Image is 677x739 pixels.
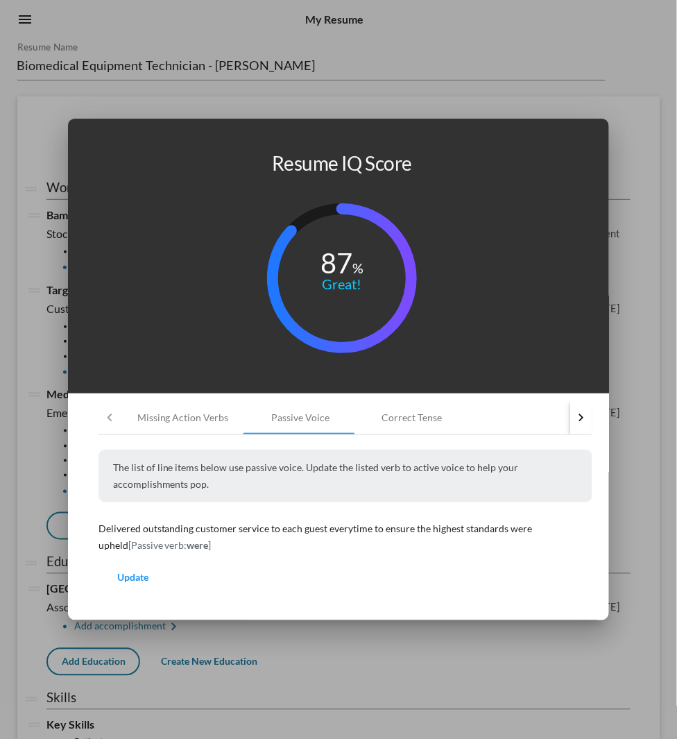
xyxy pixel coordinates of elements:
p: Delivered outstanding customer service to each guest everytime to ensure the highest standards we... [98,520,593,554]
button: Update [98,565,168,589]
tspan: 87 [320,246,352,280]
div: Correct Tense [382,411,442,425]
div: Passive Voice [272,411,330,425]
tspan: % [352,260,363,276]
tspan: Great! [322,276,361,293]
p: The list of line items below use passive voice. Update the listed verb to active voice to help yo... [98,450,593,502]
h1: Resume IQ Score [272,148,412,178]
span: Update [117,571,148,583]
strong: were [187,539,209,551]
span: [Passive verb: ] [128,539,212,551]
div: Missing Action Verbs [137,411,229,425]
